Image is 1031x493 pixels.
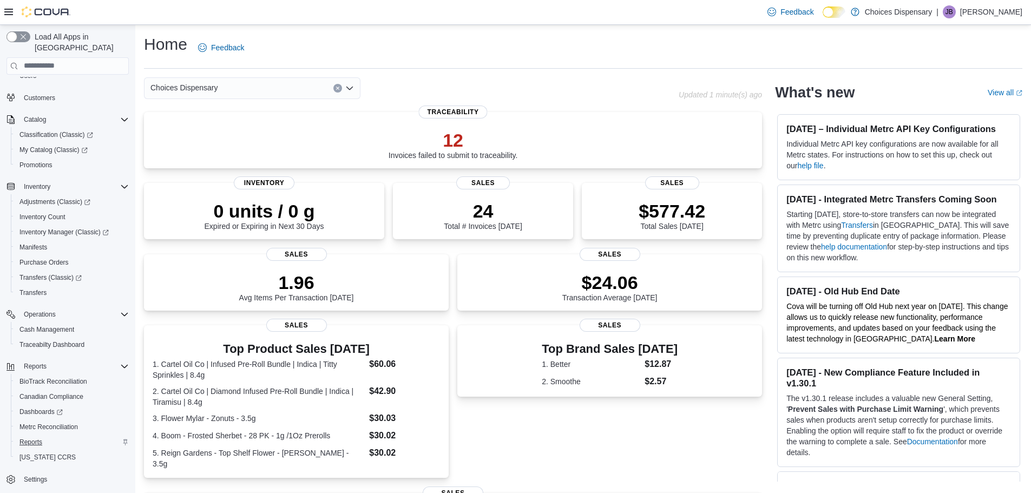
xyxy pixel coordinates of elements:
[763,1,818,23] a: Feedback
[153,343,440,356] h3: Top Product Sales [DATE]
[15,323,78,336] a: Cash Management
[11,374,133,389] button: BioTrack Reconciliation
[19,243,47,252] span: Manifests
[542,376,640,387] dt: 2. Smoothe
[15,143,129,156] span: My Catalog (Classic)
[22,6,70,17] img: Cova
[841,221,873,229] a: Transfers
[15,211,129,224] span: Inventory Count
[24,475,47,484] span: Settings
[639,200,705,222] p: $577.42
[15,241,129,254] span: Manifests
[11,157,133,173] button: Promotions
[19,213,65,221] span: Inventory Count
[11,225,133,240] a: Inventory Manager (Classic)
[15,256,73,269] a: Purchase Orders
[153,430,365,441] dt: 4. Boom - Frosted Sherbet - 28 PK - 1g /1Oz Prerolls
[266,248,327,261] span: Sales
[205,200,324,231] div: Expired or Expiring in Next 30 Days
[865,5,933,18] p: Choices Dispensary
[15,390,129,403] span: Canadian Compliance
[786,209,1011,263] p: Starting [DATE], store-to-store transfers can now be integrated with Metrc using in [GEOGRAPHIC_D...
[775,84,855,101] h2: What's new
[19,472,129,486] span: Settings
[19,308,129,321] span: Operations
[266,319,327,332] span: Sales
[786,367,1011,389] h3: [DATE] - New Compliance Feature Included in v1.30.1
[24,310,56,319] span: Operations
[988,88,1022,97] a: View allExternal link
[30,31,129,53] span: Load All Apps in [GEOGRAPHIC_DATA]
[15,226,129,239] span: Inventory Manager (Classic)
[153,359,365,380] dt: 1. Cartel Oil Co | Infused Pre-Roll Bundle | Indica | Titty Sprinkles | 8.4g
[562,272,658,293] p: $24.06
[786,286,1011,297] h3: [DATE] - Old Hub End Date
[15,436,129,449] span: Reports
[15,390,88,403] a: Canadian Compliance
[2,359,133,374] button: Reports
[369,385,440,398] dd: $42.90
[15,159,57,172] a: Promotions
[345,84,354,93] button: Open list of options
[936,5,938,18] p: |
[369,412,440,425] dd: $30.03
[15,159,129,172] span: Promotions
[19,325,74,334] span: Cash Management
[15,436,47,449] a: Reports
[2,90,133,106] button: Customers
[19,360,51,373] button: Reports
[786,194,1011,205] h3: [DATE] - Integrated Metrc Transfers Coming Soon
[2,179,133,194] button: Inventory
[19,340,84,349] span: Traceabilty Dashboard
[444,200,522,231] div: Total # Invoices [DATE]
[19,258,69,267] span: Purchase Orders
[19,473,51,486] a: Settings
[11,194,133,209] a: Adjustments (Classic)
[15,375,129,388] span: BioTrack Reconciliation
[11,450,133,465] button: [US_STATE] CCRS
[11,255,133,270] button: Purchase Orders
[144,34,187,55] h1: Home
[786,123,1011,134] h3: [DATE] – Individual Metrc API Key Configurations
[15,451,80,464] a: [US_STATE] CCRS
[788,405,943,413] strong: Prevent Sales with Purchase Limit Warning
[205,200,324,222] p: 0 units / 0 g
[645,375,678,388] dd: $2.57
[15,375,91,388] a: BioTrack Reconciliation
[943,5,956,18] div: Jessica Boike
[15,451,129,464] span: Washington CCRS
[19,360,129,373] span: Reports
[780,6,813,17] span: Feedback
[419,106,488,119] span: Traceability
[15,211,70,224] a: Inventory Count
[153,448,365,469] dt: 5. Reign Gardens - Top Shelf Flower - [PERSON_NAME] - 3.5g
[333,84,342,93] button: Clear input
[15,286,129,299] span: Transfers
[19,161,52,169] span: Promotions
[11,240,133,255] button: Manifests
[19,91,129,104] span: Customers
[19,113,50,126] button: Catalog
[11,435,133,450] button: Reports
[153,386,365,407] dt: 2. Cartel Oil Co | Diamond Infused Pre-Roll Bundle | Indica | Tiramisu | 8.4g
[19,228,109,236] span: Inventory Manager (Classic)
[15,271,86,284] a: Transfers (Classic)
[19,180,55,193] button: Inventory
[11,404,133,419] a: Dashboards
[15,286,51,299] a: Transfers
[389,129,518,160] div: Invoices failed to submit to traceability.
[369,429,440,442] dd: $30.02
[786,302,1008,343] span: Cova will be turning off Old Hub next year on [DATE]. This change allows us to quickly release ne...
[234,176,294,189] span: Inventory
[15,338,89,351] a: Traceabilty Dashboard
[15,128,129,141] span: Classification (Classic)
[11,142,133,157] a: My Catalog (Classic)
[369,446,440,459] dd: $30.02
[11,337,133,352] button: Traceabilty Dashboard
[786,393,1011,458] p: The v1.30.1 release includes a valuable new General Setting, ' ', which prevents sales when produ...
[19,146,88,154] span: My Catalog (Classic)
[1016,90,1022,96] svg: External link
[945,5,953,18] span: JB
[786,139,1011,171] p: Individual Metrc API key configurations are now available for all Metrc states. For instructions ...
